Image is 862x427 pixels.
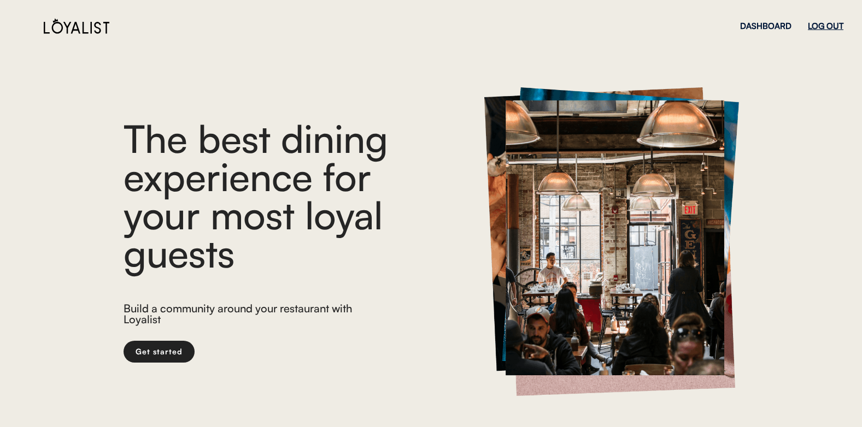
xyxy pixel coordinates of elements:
div: Build a community around your restaurant with Loyalist [124,303,362,328]
button: Get started [124,341,195,363]
img: https%3A%2F%2Fcad833e4373cb143c693037db6b1f8a3.cdn.bubble.io%2Ff1706310385766x357021172207471900%... [484,87,739,396]
div: The best dining experience for your most loyal guests [124,119,451,272]
div: DASHBOARD [740,22,791,30]
div: LOG OUT [808,22,843,30]
img: Loyalist%20Logo%20Black.svg [44,18,109,34]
